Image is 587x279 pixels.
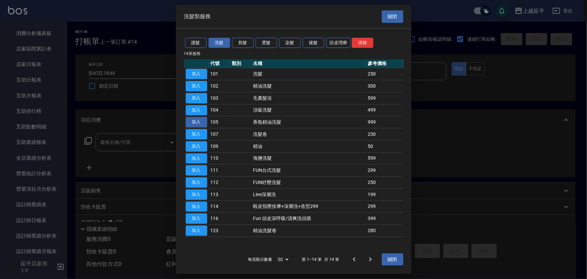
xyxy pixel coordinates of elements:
td: 999 [366,116,403,128]
button: 加入 [186,93,207,103]
th: 代號 [209,59,230,68]
td: 104 [209,104,230,116]
td: 399 [366,213,403,225]
td: 299 [366,164,403,177]
button: 清除 [352,38,373,48]
td: 250 [366,177,403,189]
button: 剪髮 [232,38,254,48]
button: 加入 [186,225,207,236]
button: 護髮 [185,38,207,48]
td: Line深層洗 [252,188,366,200]
button: 加入 [186,117,207,127]
th: 名稱 [252,59,366,68]
td: 250 [366,68,403,80]
p: 第 1–14 筆 共 14 筆 [302,256,339,262]
td: 香氛精油洗髮 [252,116,366,128]
td: 123 [209,225,230,237]
button: 加入 [186,177,207,188]
td: 230 [366,128,403,141]
td: 299 [366,200,403,213]
button: 加入 [186,213,207,224]
td: 103 [209,92,230,104]
td: 112 [209,177,230,189]
td: 精油洗髮 [252,80,366,92]
div: 50 [275,250,291,269]
td: 110 [209,152,230,164]
button: 加入 [186,141,207,152]
td: 精油洗髮卷 [252,225,366,237]
button: 加入 [186,105,207,116]
td: 洗髮 [252,68,366,80]
button: 加入 [186,69,207,79]
td: 頂級洗髮 [252,104,366,116]
td: 116 [209,213,230,225]
td: Fun 頭皮深呼吸/清爽洗頭膜 [252,213,366,225]
td: 50 [366,140,403,152]
td: 102 [209,80,230,92]
td: 599 [366,152,403,164]
td: 599 [366,92,403,104]
button: 加入 [186,129,207,139]
td: 101 [209,68,230,80]
td: 107 [209,128,230,141]
button: 關閉 [382,253,403,266]
td: 蝦皮指壓按摩+深層洗+造型299 [252,200,366,213]
button: 關閉 [382,10,403,23]
td: 105 [209,116,230,128]
p: 每頁顯示數量 [248,256,272,262]
button: 加入 [186,81,207,91]
button: 加入 [186,153,207,164]
button: 染髮 [279,38,301,48]
button: 加入 [186,165,207,176]
td: 199 [366,188,403,200]
td: 洗髮卷 [252,128,366,141]
th: 類別 [230,59,252,68]
td: 109 [209,140,230,152]
button: 洗髮 [209,38,230,48]
td: 精油 [252,140,366,152]
td: FUN紓壓洗髮 [252,177,366,189]
th: 參考價格 [366,59,403,68]
td: 114 [209,200,230,213]
td: 280 [366,225,403,237]
span: 洗髮類服務 [184,13,211,20]
td: 499 [366,104,403,116]
button: 接髮 [303,38,324,48]
td: 海鹽洗髮 [252,152,366,164]
td: 111 [209,164,230,177]
button: 頭皮理療 [326,38,351,48]
button: 燙髮 [256,38,277,48]
p: 14 筆服務 [184,51,403,57]
button: 加入 [186,189,207,200]
td: 毛囊髮浴 [252,92,366,104]
td: FUN台式洗髮 [252,164,366,177]
td: 300 [366,80,403,92]
button: 加入 [186,201,207,212]
td: 113 [209,188,230,200]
